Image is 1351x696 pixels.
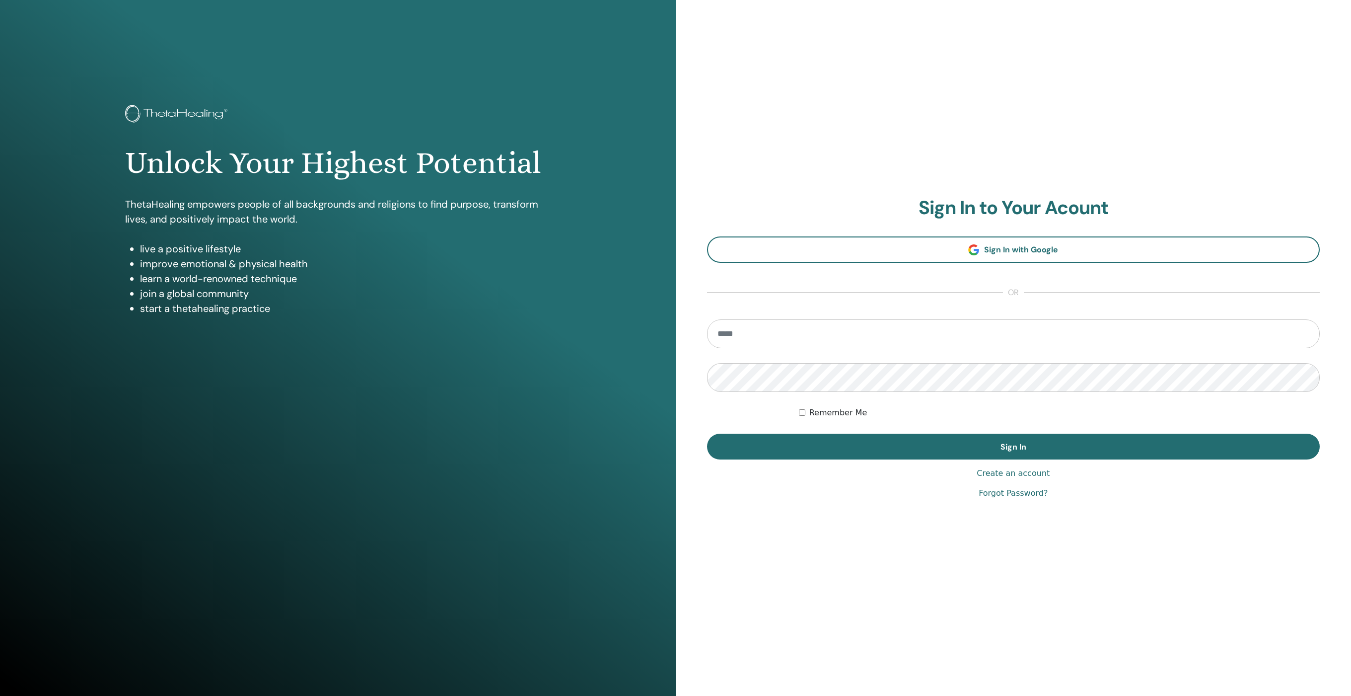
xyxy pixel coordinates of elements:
[140,286,551,301] li: join a global community
[707,197,1320,220] h2: Sign In to Your Acount
[125,145,551,181] h1: Unlock Your Highest Potential
[140,301,551,316] li: start a thetahealing practice
[125,197,551,227] p: ThetaHealing empowers people of all backgrounds and religions to find purpose, transform lives, a...
[140,256,551,271] li: improve emotional & physical health
[809,407,867,419] label: Remember Me
[140,241,551,256] li: live a positive lifestyle
[799,407,1320,419] div: Keep me authenticated indefinitely or until I manually logout
[1003,287,1024,299] span: or
[707,236,1320,263] a: Sign In with Google
[977,467,1050,479] a: Create an account
[140,271,551,286] li: learn a world-renowned technique
[984,244,1058,255] span: Sign In with Google
[1000,442,1026,452] span: Sign In
[979,487,1048,499] a: Forgot Password?
[707,434,1320,460] button: Sign In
